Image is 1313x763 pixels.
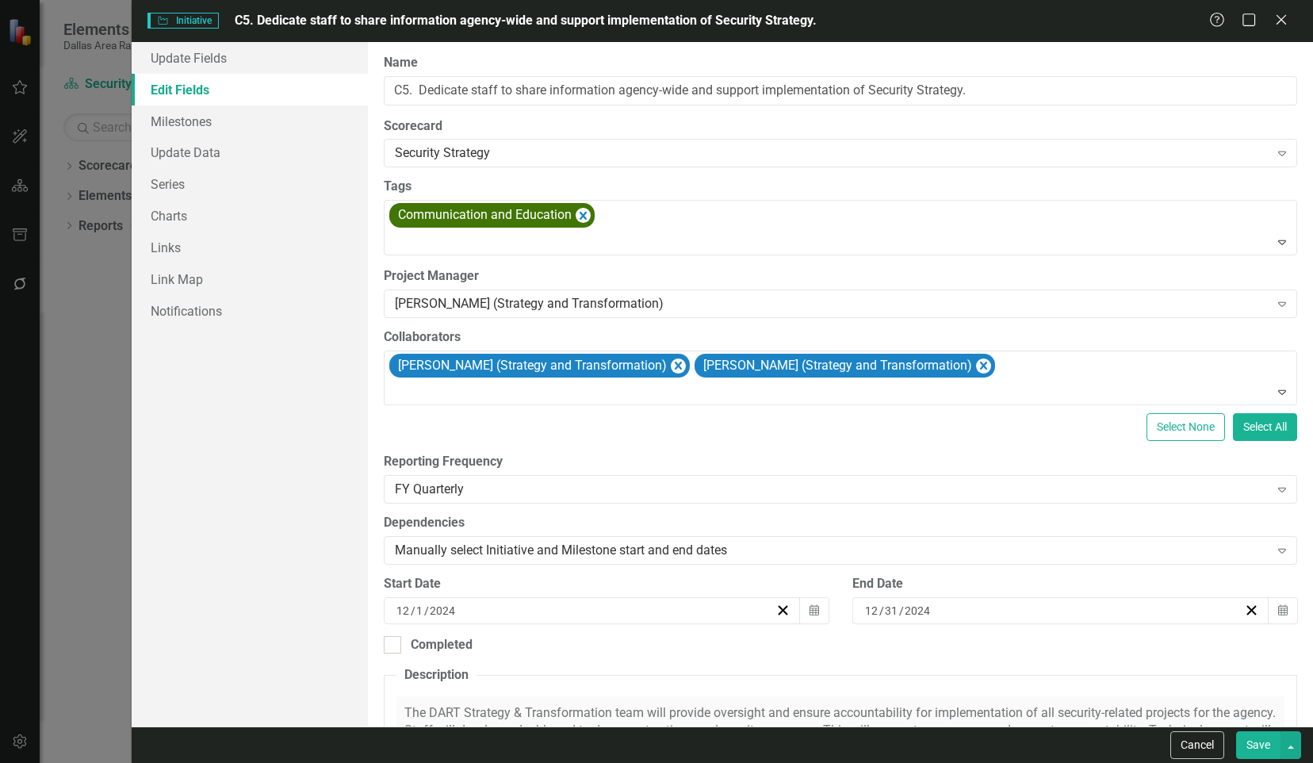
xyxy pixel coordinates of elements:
a: Charts [132,200,368,232]
span: / [411,604,415,618]
a: Links [132,232,368,263]
label: Project Manager [384,267,1297,286]
button: Select All [1233,413,1297,441]
label: Reporting Frequency [384,453,1297,471]
div: Remove [object Object] [576,208,591,223]
div: Completed [411,636,473,654]
a: Update Fields [132,42,368,74]
span: / [879,604,884,618]
div: Start Date [384,575,829,593]
a: Series [132,168,368,200]
label: Name [384,54,1297,72]
a: Link Map [132,263,368,295]
div: End Date [852,575,1297,593]
span: C5. Dedicate staff to share information agency-wide and support implementation of Security Strategy. [235,13,817,28]
span: / [424,604,429,618]
input: Initiative Name [384,76,1297,105]
a: Milestones [132,105,368,137]
div: [PERSON_NAME] (Strategy and Transformation) [395,294,1269,312]
legend: Description [396,666,477,684]
div: Manually select Initiative and Milestone start and end dates [395,542,1269,560]
button: Select None [1146,413,1225,441]
div: [PERSON_NAME] (Strategy and Transformation) [699,355,974,378]
label: Collaborators [384,328,1297,347]
button: Cancel [1170,731,1224,759]
label: Dependencies [384,514,1297,532]
div: Security Strategy [395,144,1269,163]
div: Remove Jamie Patel (Strategy and Transformation) [671,358,686,374]
a: Update Data [132,136,368,168]
a: Notifications [132,295,368,327]
span: Communication and Education [398,207,572,222]
a: Edit Fields [132,74,368,105]
span: Initiative [147,13,219,29]
label: Scorecard [384,117,1297,136]
button: Save [1236,731,1280,759]
div: Remove Stephanie Schuchert (Strategy and Transformation) [976,358,991,374]
span: / [899,604,904,618]
div: FY Quarterly [395,481,1269,499]
label: Tags [384,178,1297,196]
div: [PERSON_NAME] (Strategy and Transformation) [393,355,669,378]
